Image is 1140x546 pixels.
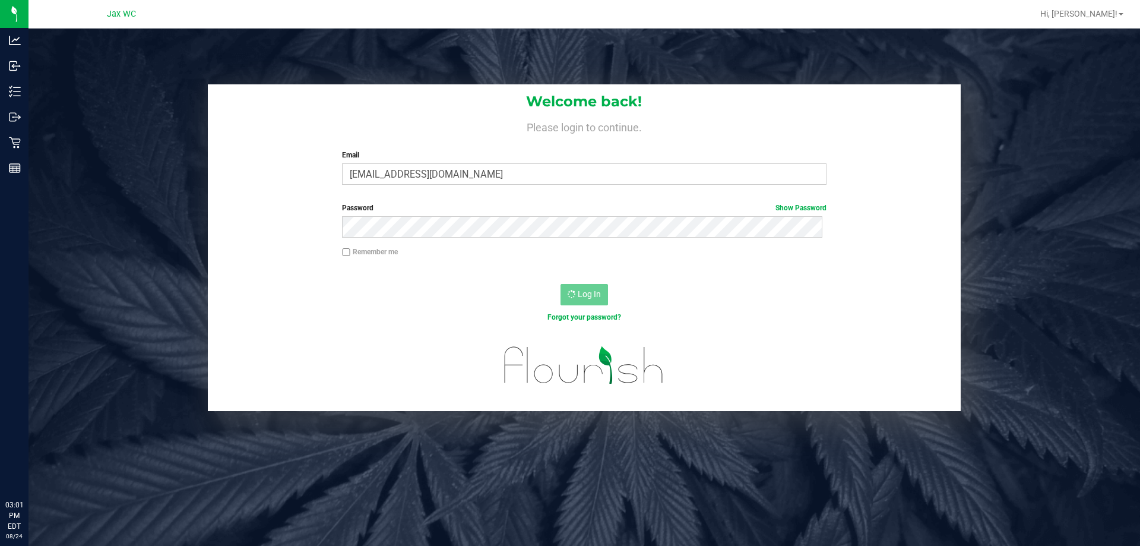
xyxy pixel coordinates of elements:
[578,289,601,299] span: Log In
[9,162,21,174] inline-svg: Reports
[9,60,21,72] inline-svg: Inbound
[342,248,350,257] input: Remember me
[342,150,826,160] label: Email
[775,204,826,212] a: Show Password
[5,532,23,541] p: 08/24
[560,284,608,305] button: Log In
[107,9,136,19] span: Jax WC
[342,247,398,257] label: Remember me
[208,94,961,109] h1: Welcome back!
[9,137,21,149] inline-svg: Retail
[5,500,23,532] p: 03:01 PM EDT
[9,86,21,97] inline-svg: Inventory
[208,119,961,133] h4: Please login to continue.
[342,204,373,212] span: Password
[9,34,21,46] inline-svg: Analytics
[1040,9,1117,18] span: Hi, [PERSON_NAME]!
[9,111,21,123] inline-svg: Outbound
[490,335,678,396] img: flourish_logo.svg
[547,313,621,321] a: Forgot your password?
